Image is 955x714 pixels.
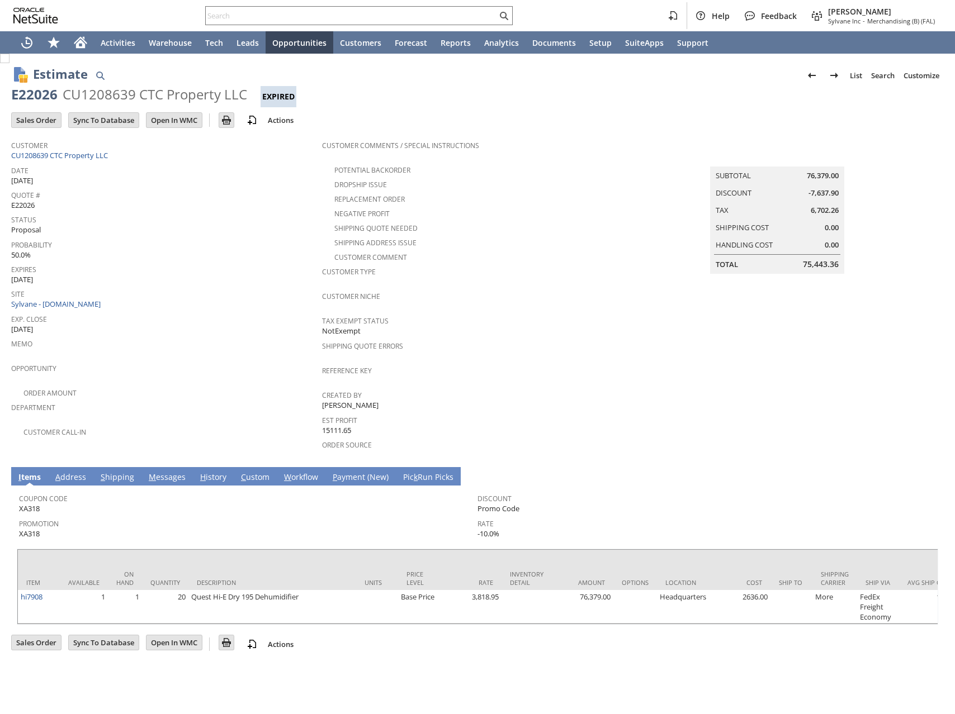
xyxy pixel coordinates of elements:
[230,31,266,54] a: Leads
[334,165,410,175] a: Potential Backorder
[330,472,391,484] a: Payment (New)
[395,37,427,48] span: Forecast
[11,315,47,324] a: Exp. Close
[116,570,134,587] div: On Hand
[828,6,935,17] span: [PERSON_NAME]
[779,578,804,587] div: Ship To
[716,170,751,180] a: Subtotal
[825,222,839,233] span: 0.00
[322,416,357,425] a: Est Profit
[867,17,935,25] span: Merchandising (B) (FAL)
[19,529,40,539] span: XA318
[716,205,729,215] a: Tax
[284,472,291,482] span: W
[618,31,670,54] a: SuiteApps
[33,65,88,83] h1: Estimate
[322,292,380,301] a: Customer Niche
[261,86,296,107] div: Expired
[220,636,233,649] img: Print
[16,472,44,484] a: Items
[866,578,891,587] div: Ship Via
[477,529,499,539] span: -10.0%
[812,590,857,623] td: More
[448,578,493,587] div: Rate
[532,37,576,48] span: Documents
[26,578,51,587] div: Item
[281,472,321,484] a: Workflow
[484,37,519,48] span: Analytics
[811,205,839,216] span: 6,702.26
[761,11,797,21] span: Feedback
[477,503,519,514] span: Promo Code
[334,238,417,247] a: Shipping Address Issue
[560,578,605,587] div: Amount
[805,69,819,82] img: Previous
[47,36,60,49] svg: Shortcuts
[716,222,769,232] a: Shipping Cost
[146,113,202,127] input: Open In WMC
[924,469,937,483] a: Unrolled view on
[197,472,229,484] a: History
[828,69,841,82] img: Next
[899,66,944,84] a: Customize
[845,66,867,84] a: List
[477,519,494,529] a: Rate
[63,85,247,103] div: CU1208639 CTC Property LLC
[67,31,94,54] a: Home
[272,37,327,48] span: Opportunities
[220,113,233,127] img: Print
[414,472,418,482] span: k
[149,472,156,482] span: M
[322,316,389,326] a: Tax Exempt Status
[198,31,230,54] a: Tech
[108,590,142,623] td: 1
[334,209,390,218] a: Negative Profit
[709,590,770,623] td: 2636.00
[245,637,259,651] img: add-record.svg
[365,578,390,587] div: Units
[441,37,471,48] span: Reports
[583,31,618,54] a: Setup
[150,578,180,587] div: Quantity
[21,592,42,602] a: hi7908
[11,265,36,274] a: Expires
[55,472,60,482] span: A
[11,339,32,349] a: Memo
[19,503,40,514] span: XA318
[333,31,388,54] a: Customers
[263,115,298,125] a: Actions
[11,215,36,225] a: Status
[93,69,107,82] img: Quick Find
[665,578,701,587] div: Location
[716,259,738,269] a: Total
[266,31,333,54] a: Opportunities
[625,37,664,48] span: SuiteApps
[828,17,861,25] span: Sylvane Inc
[11,364,56,373] a: Opportunity
[12,635,61,650] input: Sales Order
[11,274,33,285] span: [DATE]
[589,37,612,48] span: Setup
[23,388,77,398] a: Order Amount
[12,113,61,127] input: Sales Order
[807,170,839,181] span: 76,379.00
[238,472,272,484] a: Custom
[907,578,952,587] div: Avg Ship Cost
[40,31,67,54] div: Shortcuts
[11,141,48,150] a: Customer
[677,37,708,48] span: Support
[322,425,351,436] span: 15111.65
[98,472,137,484] a: Shipping
[20,36,34,49] svg: Recent Records
[101,37,135,48] span: Activities
[60,590,108,623] td: 1
[241,472,246,482] span: C
[340,37,381,48] span: Customers
[670,31,715,54] a: Support
[19,494,68,503] a: Coupon Code
[69,113,139,127] input: Sync To Database
[18,472,21,482] span: I
[11,85,58,103] div: E22026
[825,240,839,250] span: 0.00
[710,149,844,166] caption: Summary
